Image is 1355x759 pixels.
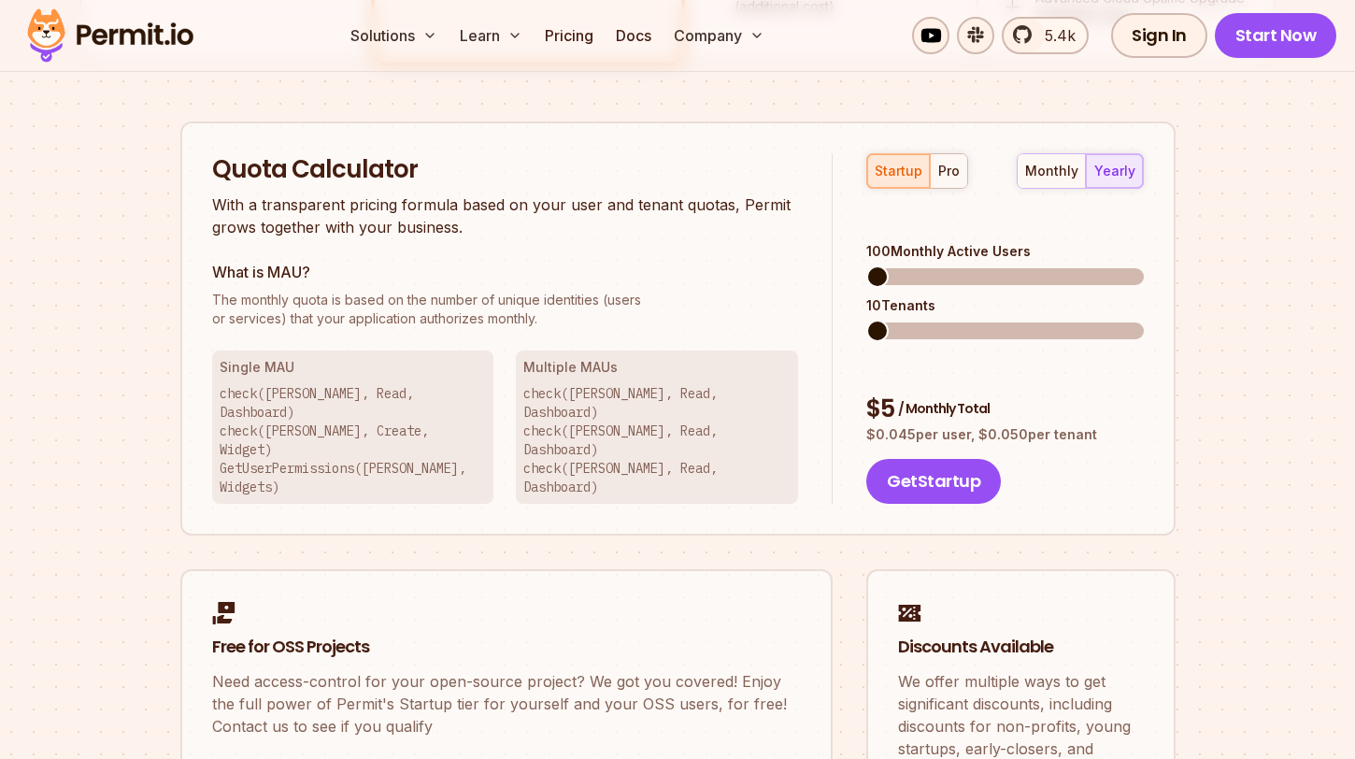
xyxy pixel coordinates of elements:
[898,399,990,418] span: / Monthly Total
[19,4,202,67] img: Permit logo
[866,425,1143,444] p: $ 0.045 per user, $ 0.050 per tenant
[866,393,1143,426] div: $ 5
[866,242,1143,261] div: 100 Monthly Active Users
[898,636,1144,659] h2: Discounts Available
[212,291,799,309] span: The monthly quota is based on the number of unique identities (users
[1034,24,1076,47] span: 5.4k
[608,17,659,54] a: Docs
[537,17,601,54] a: Pricing
[523,384,791,496] p: check([PERSON_NAME], Read, Dashboard) check([PERSON_NAME], Read, Dashboard) check([PERSON_NAME], ...
[523,358,791,377] h3: Multiple MAUs
[220,384,487,496] p: check([PERSON_NAME], Read, Dashboard) check([PERSON_NAME], Create, Widget) GetUserPermissions([PE...
[212,670,801,738] p: Need access-control for your open-source project? We got you covered! Enjoy the full power of Per...
[1025,162,1078,180] div: monthly
[452,17,530,54] button: Learn
[220,358,487,377] h3: Single MAU
[343,17,445,54] button: Solutions
[212,636,801,659] h2: Free for OSS Projects
[212,153,799,187] h2: Quota Calculator
[866,459,1001,504] button: GetStartup
[938,162,960,180] div: pro
[1111,13,1207,58] a: Sign In
[666,17,772,54] button: Company
[212,193,799,238] p: With a transparent pricing formula based on your user and tenant quotas, Permit grows together wi...
[1002,17,1089,54] a: 5.4k
[212,291,799,328] p: or services) that your application authorizes monthly.
[1215,13,1337,58] a: Start Now
[212,261,799,283] h3: What is MAU?
[866,296,1143,315] div: 10 Tenants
